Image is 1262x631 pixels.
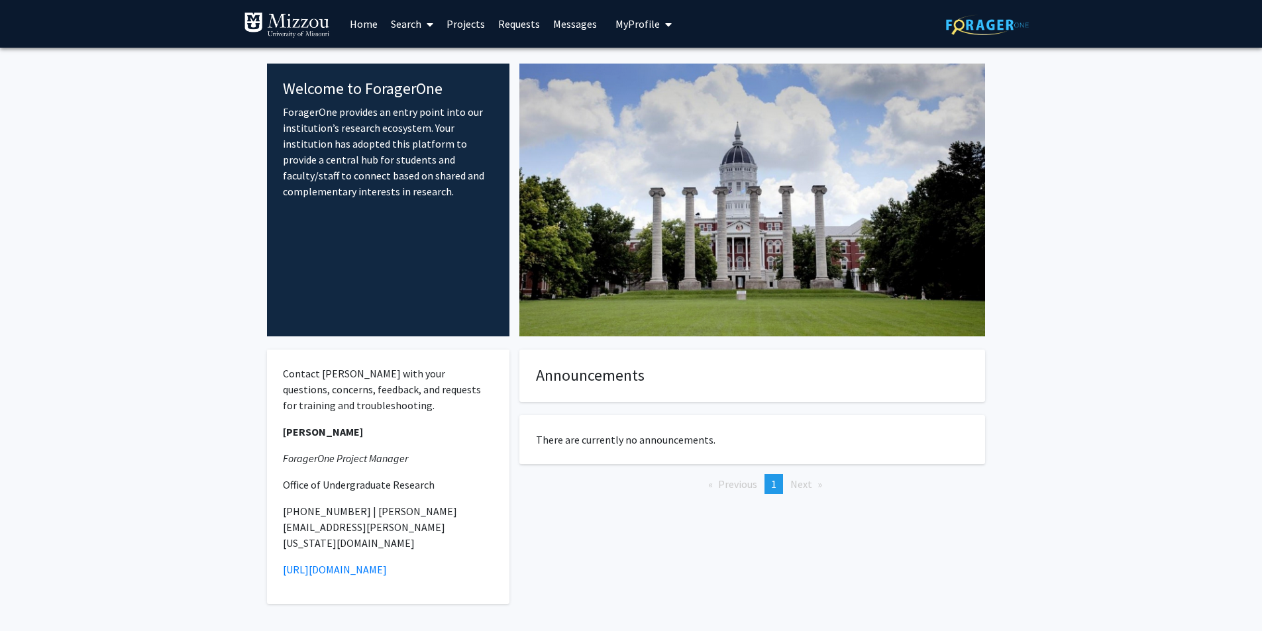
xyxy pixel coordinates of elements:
[283,365,494,413] p: Contact [PERSON_NAME] with your questions, concerns, feedback, and requests for training and trou...
[615,17,660,30] span: My Profile
[536,432,969,448] p: There are currently no announcements.
[283,104,494,199] p: ForagerOne provides an entry point into our institution’s research ecosystem. Your institution ha...
[946,15,1029,35] img: ForagerOne Logo
[440,1,492,47] a: Projects
[519,64,985,336] img: Cover Image
[536,366,969,385] h4: Announcements
[519,474,985,494] ul: Pagination
[283,452,408,465] em: ForagerOne Project Manager
[283,477,494,493] p: Office of Undergraduate Research
[283,79,494,99] h4: Welcome to ForagerOne
[283,503,494,551] p: [PHONE_NUMBER] | [PERSON_NAME][EMAIL_ADDRESS][PERSON_NAME][US_STATE][DOMAIN_NAME]
[384,1,440,47] a: Search
[343,1,384,47] a: Home
[547,1,604,47] a: Messages
[244,12,330,38] img: University of Missouri Logo
[790,477,812,491] span: Next
[492,1,547,47] a: Requests
[283,425,363,438] strong: [PERSON_NAME]
[283,563,387,576] a: [URL][DOMAIN_NAME]
[10,571,56,621] iframe: Chat
[771,477,776,491] span: 1
[718,477,757,491] span: Previous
